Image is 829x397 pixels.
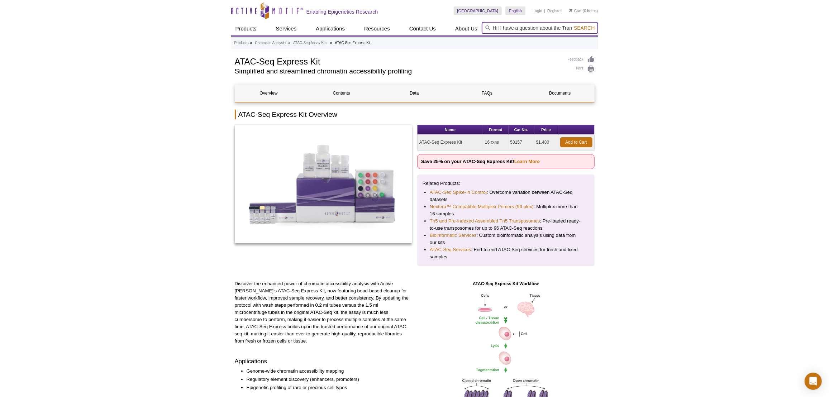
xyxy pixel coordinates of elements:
button: Search [572,25,597,31]
li: (0 items) [569,6,598,15]
img: ATAC-Seq Express Kit [235,125,412,243]
td: $1,480 [534,135,558,150]
a: English [505,6,525,15]
strong: Save 25% on your ATAC-Seq Express Kit! [421,159,540,164]
a: ATAC-Seq Services [430,246,471,253]
a: Applications [311,22,349,35]
a: Resources [360,22,394,35]
a: Products [234,40,248,46]
li: : End-to-end ATAC-Seq services for fresh and fixed samples [430,246,582,260]
a: Products [231,22,261,35]
h1: ATAC-Seq Express Kit [235,56,561,66]
li: : Overcome variation between ATAC-Seq datasets [430,189,582,203]
h2: Simplified and streamlined chromatin accessibility profiling [235,68,561,75]
a: [GEOGRAPHIC_DATA] [454,6,502,15]
a: ATAC-Seq Assay Kits [293,40,327,46]
a: Tn5 and Pre-indexed Assembled Tn5 Transposomes [430,217,540,225]
li: » [250,41,252,45]
li: » [289,41,291,45]
li: » [330,41,332,45]
th: Cat No. [509,125,534,135]
div: Open Intercom Messenger [805,373,822,390]
a: Services [272,22,301,35]
li: : Pre-loaded ready-to-use transposomes for up to 96 ATAC-Seq reactions [430,217,582,232]
li: ATAC-Seq Express Kit [335,41,371,45]
h3: Applications [235,357,412,366]
span: Search [574,25,595,31]
a: Chromatin Analysis [255,40,286,46]
th: Format [483,125,509,135]
a: Add to Cart [560,137,592,147]
a: Learn More [514,159,540,164]
a: Data [381,85,448,102]
input: Keyword, Cat. No. [482,22,598,34]
a: Contact Us [405,22,440,35]
a: Nextera™-Compatible Multiplex Primers (96 plex) [430,203,534,210]
a: Documents [526,85,594,102]
li: Epigenetic profiling of rare or precious cell types [247,384,405,391]
a: FAQs [453,85,521,102]
a: Bioinformatic Services [430,232,476,239]
p: Related Products: [423,180,589,187]
li: | [544,6,545,15]
a: Overview [235,85,302,102]
a: Register [547,8,562,13]
a: Feedback [568,56,595,63]
td: 16 rxns [483,135,509,150]
li: Regulatory element discovery (enhancers, promoters) [247,376,405,383]
a: Cart [569,8,582,13]
a: Contents [308,85,375,102]
h2: ATAC-Seq Express Kit Overview [235,110,595,119]
strong: ATAC-Seq Express Kit Workflow [473,281,539,286]
li: : Multiplex more than 16 samples [430,203,582,217]
h2: Enabling Epigenetics Research [306,9,378,15]
img: Your Cart [569,9,572,12]
a: About Us [451,22,482,35]
td: ATAC-Seq Express Kit [418,135,483,150]
th: Name [418,125,483,135]
a: Print [568,65,595,73]
a: ATAC-Seq Spike-In Control [430,189,487,196]
a: Login [533,8,542,13]
li: Genome-wide chromatin accessibility mapping [247,368,405,375]
th: Price [534,125,558,135]
p: Discover the enhanced power of chromatin accessibility analysis with Active [PERSON_NAME]’s ATAC-... [235,280,412,345]
td: 53157 [509,135,534,150]
li: : Custom bioinformatic analysis using data from our kits [430,232,582,246]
